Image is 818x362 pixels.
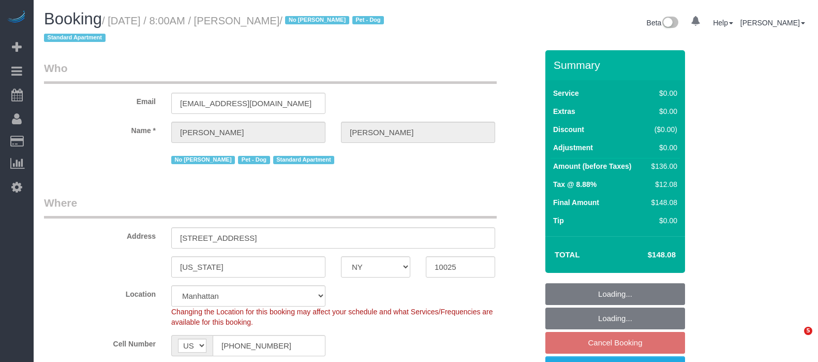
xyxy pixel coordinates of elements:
div: $0.00 [647,106,677,117]
span: No [PERSON_NAME] [285,16,349,24]
label: Email [36,93,163,107]
div: $0.00 [647,142,677,153]
iframe: Intercom live chat [783,327,808,352]
h4: $148.08 [617,251,676,259]
span: Booking [44,10,102,28]
span: Pet - Dog [352,16,384,24]
label: Address [36,227,163,241]
div: $136.00 [647,161,677,171]
div: $0.00 [647,88,677,98]
a: [PERSON_NAME] [740,19,805,27]
label: Discount [553,124,584,135]
h3: Summary [554,59,680,71]
label: Amount (before Taxes) [553,161,631,171]
input: First Name [171,122,325,143]
span: No [PERSON_NAME] [171,156,235,164]
small: / [DATE] / 8:00AM / [PERSON_NAME] [44,15,387,44]
strong: Total [555,250,580,259]
span: Standard Apartment [44,34,106,42]
label: Cell Number [36,335,163,349]
input: Zip Code [426,256,495,278]
span: 5 [804,327,812,335]
div: ($0.00) [647,124,677,135]
label: Adjustment [553,142,593,153]
label: Location [36,285,163,299]
a: Help [713,19,733,27]
div: $12.08 [647,179,677,190]
legend: Who [44,61,497,84]
a: Beta [647,19,679,27]
span: Changing the Location for this booking may affect your schedule and what Services/Frequencies are... [171,308,493,326]
span: Standard Apartment [273,156,335,164]
legend: Where [44,195,497,219]
label: Final Amount [553,197,599,208]
label: Tip [553,215,564,226]
div: $148.08 [647,197,677,208]
input: Cell Number [213,335,325,356]
input: City [171,256,325,278]
label: Tax @ 8.88% [553,179,597,190]
label: Extras [553,106,575,117]
input: Last Name [341,122,495,143]
label: Service [553,88,579,98]
input: Email [171,93,325,114]
label: Name * [36,122,163,136]
img: New interface [661,17,678,30]
div: $0.00 [647,215,677,226]
span: Pet - Dog [238,156,270,164]
img: Automaid Logo [6,10,27,25]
